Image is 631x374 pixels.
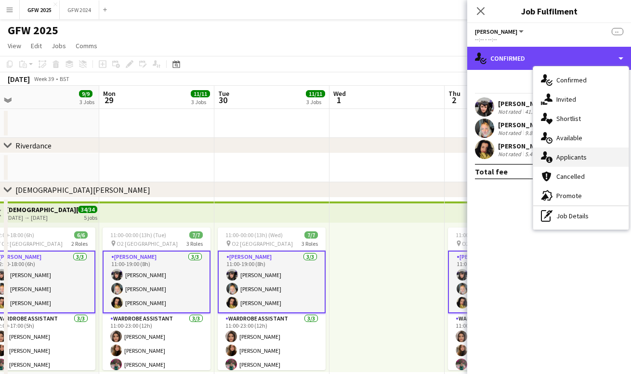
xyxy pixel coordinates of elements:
span: Applicants [556,153,587,161]
div: Riverdance [15,141,52,150]
span: Cancelled [556,172,585,181]
span: 11:00-00:00 (13h) (Wed) [225,231,283,239]
app-card-role: [PERSON_NAME]3/311:00-19:00 (8h)[PERSON_NAME][PERSON_NAME][PERSON_NAME] [218,251,326,313]
span: Tue [218,89,229,98]
a: View [4,40,25,52]
h3: [DEMOGRAPHIC_DATA][PERSON_NAME] O2 (Can do all dates) [6,205,78,214]
app-job-card: 11:00-00:00 (13h) (Wed)7/7 O2 [GEOGRAPHIC_DATA]3 Roles[PERSON_NAME]3/311:00-19:00 (8h)[PERSON_NAM... [218,227,326,370]
span: Seamster [475,28,517,35]
div: Job Details [533,206,629,226]
div: Not rated [498,108,523,115]
span: 7/7 [189,231,203,239]
app-job-card: 11:00-00:00 (13h) (Fri)7/7 O2 [GEOGRAPHIC_DATA]3 Roles[PERSON_NAME]3/311:00-19:00 (8h)[PERSON_NAM... [448,227,556,370]
span: 29 [102,94,116,106]
div: Not rated [498,150,523,158]
app-card-role: Wardrobe Assistant3/311:00-23:00 (12h)[PERSON_NAME][PERSON_NAME][PERSON_NAME] [218,313,326,374]
button: [PERSON_NAME] [475,28,525,35]
span: Jobs [52,41,66,50]
span: -- [612,28,623,35]
div: BST [60,75,69,82]
span: 7/7 [304,231,318,239]
span: O2 [GEOGRAPHIC_DATA] [232,240,293,247]
app-card-role: [PERSON_NAME]3/311:00-19:00 (8h)[PERSON_NAME][PERSON_NAME][PERSON_NAME] [103,251,210,313]
div: [PERSON_NAME] [498,142,549,150]
span: 11/11 [306,90,325,97]
a: Jobs [48,40,70,52]
app-card-role: Wardrobe Assistant3/311:00-23:00 (12h)[PERSON_NAME][PERSON_NAME][PERSON_NAME] [448,313,556,374]
div: [DEMOGRAPHIC_DATA][PERSON_NAME] [15,185,150,195]
app-card-role: Wardrobe Assistant3/311:00-23:00 (12h)[PERSON_NAME][PERSON_NAME][PERSON_NAME] [103,313,210,374]
span: 34/34 [78,206,97,213]
span: O2 [GEOGRAPHIC_DATA] [117,240,178,247]
span: Thu [448,89,460,98]
span: O2 [GEOGRAPHIC_DATA] [1,240,63,247]
span: Week 39 [32,75,56,82]
div: Confirmed [467,47,631,70]
span: 11/11 [191,90,210,97]
span: 2 Roles [71,240,88,247]
div: 3 Jobs [79,98,94,106]
span: 2 [447,94,460,106]
button: GFW 2025 [20,0,60,19]
span: O2 [GEOGRAPHIC_DATA] [462,240,523,247]
div: 3 Jobs [306,98,325,106]
div: 3 Jobs [191,98,210,106]
div: 5.45mi [523,150,543,158]
div: Total fee [475,167,508,176]
div: [DATE] [8,74,30,84]
span: Available [556,134,582,142]
span: 11:00-00:00 (13h) (Tue) [110,231,166,239]
h1: GFW 2025 [8,23,58,38]
span: Confirmed [556,76,587,84]
span: 11:00-00:00 (13h) (Fri) [456,231,509,239]
span: 3 Roles [302,240,318,247]
app-card-role: [PERSON_NAME]3/311:00-19:00 (8h)[PERSON_NAME][PERSON_NAME][PERSON_NAME] [448,251,556,313]
div: [PERSON_NAME] [498,99,549,108]
div: [DATE] → [DATE] [6,214,78,221]
span: Invited [556,95,576,104]
span: Mon [103,89,116,98]
div: --:-- - --:-- [475,36,623,43]
span: Comms [76,41,97,50]
button: GFW 2024 [60,0,99,19]
span: 30 [217,94,229,106]
span: 6/6 [74,231,88,239]
app-job-card: 11:00-00:00 (13h) (Tue)7/7 O2 [GEOGRAPHIC_DATA]3 Roles[PERSON_NAME]3/311:00-19:00 (8h)[PERSON_NAM... [103,227,210,370]
span: Shortlist [556,114,581,123]
a: Comms [72,40,101,52]
div: [PERSON_NAME] [498,120,549,129]
span: 3 Roles [186,240,203,247]
div: 41.21mi [523,108,546,115]
h3: Job Fulfilment [467,5,631,17]
a: Edit [27,40,46,52]
span: 1 [332,94,346,106]
div: 5 jobs [84,213,97,221]
span: Promote [556,191,582,200]
span: 9/9 [79,90,92,97]
span: View [8,41,21,50]
div: Not rated [498,129,523,136]
span: Wed [333,89,346,98]
span: Edit [31,41,42,50]
div: 9.83mi [523,129,543,136]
